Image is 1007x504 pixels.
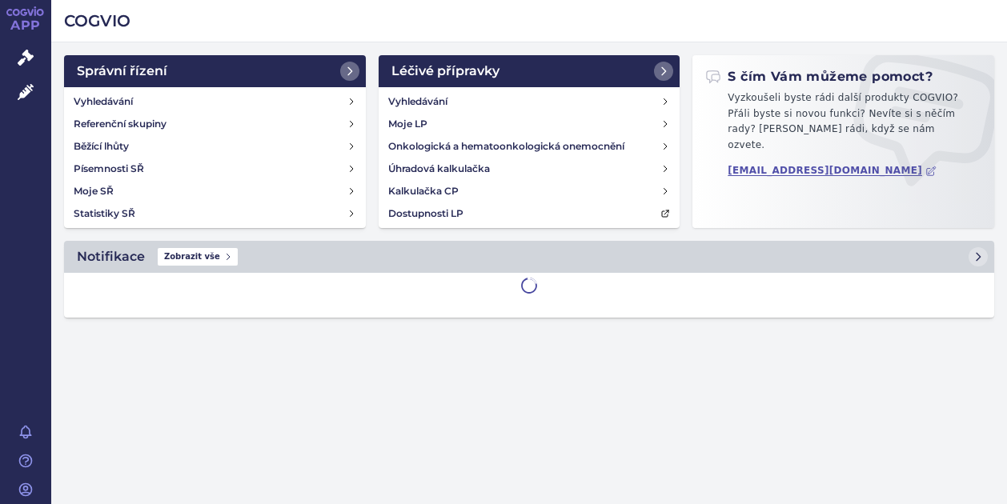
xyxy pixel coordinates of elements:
h4: Referenční skupiny [74,116,166,132]
a: Onkologická a hematoonkologická onemocnění [382,135,677,158]
span: Zobrazit vše [158,248,238,266]
a: Moje LP [382,113,677,135]
h4: Běžící lhůty [74,138,129,154]
h4: Onkologická a hematoonkologická onemocnění [388,138,624,154]
h4: Písemnosti SŘ [74,161,144,177]
a: Dostupnosti LP [382,202,677,225]
a: Referenční skupiny [67,113,363,135]
a: Kalkulačka CP [382,180,677,202]
h4: Kalkulačka CP [388,183,459,199]
h4: Dostupnosti LP [388,206,463,222]
h4: Úhradová kalkulačka [388,161,490,177]
h4: Vyhledávání [388,94,447,110]
h2: Správní řízení [77,62,167,81]
h2: Notifikace [77,247,145,266]
p: Vyzkoušeli byste rádi další produkty COGVIO? Přáli byste si novou funkci? Nevíte si s něčím rady?... [705,90,981,159]
h4: Moje SŘ [74,183,114,199]
h2: S čím Vám můžeme pomoct? [705,68,933,86]
a: Statistiky SŘ [67,202,363,225]
a: Léčivé přípravky [379,55,680,87]
a: Vyhledávání [382,90,677,113]
a: Úhradová kalkulačka [382,158,677,180]
h4: Vyhledávání [74,94,133,110]
h2: Léčivé přípravky [391,62,499,81]
a: [EMAIL_ADDRESS][DOMAIN_NAME] [728,165,937,177]
a: Běžící lhůty [67,135,363,158]
h4: Statistiky SŘ [74,206,135,222]
h2: COGVIO [64,10,994,32]
h4: Moje LP [388,116,427,132]
a: Moje SŘ [67,180,363,202]
a: Vyhledávání [67,90,363,113]
a: Správní řízení [64,55,366,87]
a: Písemnosti SŘ [67,158,363,180]
a: NotifikaceZobrazit vše [64,241,994,273]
